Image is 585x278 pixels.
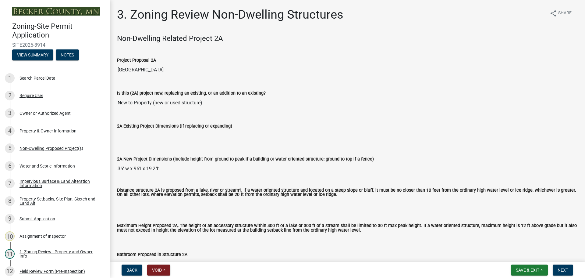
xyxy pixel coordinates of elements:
label: Project Proposal 2A [117,58,156,63]
label: 2A Existing Project Dimensions (if replacing or expanding) [117,124,232,128]
span: SITE2025-3914 [12,42,97,48]
div: 11 [5,249,15,259]
label: Bathroom Proposed in Structure 2A [117,253,187,257]
i: share [550,10,557,17]
div: 5 [5,143,15,153]
div: Field Review Form (Pre-Inspection) [19,269,85,273]
div: 12 [5,266,15,276]
button: Back [122,265,142,276]
span: Share [558,10,572,17]
span: Save & Exit [516,268,539,273]
div: Water and Septic Information [19,164,75,168]
div: 3 [5,108,15,118]
div: 1. Zoning Review - Property and Owner Info [19,250,100,258]
wm-modal-confirm: Notes [56,53,79,58]
div: Assignment of Inspector [19,234,66,238]
div: Property & Owner Information [19,129,76,133]
wm-modal-confirm: Summary [12,53,53,58]
button: Save & Exit [511,265,548,276]
div: 8 [5,196,15,206]
button: Notes [56,49,79,60]
div: 1 [5,73,15,83]
h4: Non-Dwelling Related Project 2A [117,34,578,43]
div: 7 [5,179,15,188]
div: Impervious Surface & Land Alteration Information [19,179,100,188]
h4: Zoning-Site Permit Application [12,22,105,40]
div: 4 [5,126,15,136]
h1: 3. Zoning Review Non-Dwelling Structures [117,7,343,22]
span: Next [558,268,568,273]
div: 2 [5,91,15,100]
label: Distance structure 2A is proposed from a lake, river or stream?, If a water oriented structure an... [117,188,578,197]
button: shareShare [545,7,576,19]
label: Maximum Height Proposed 2A, The height of an accessory structure within 400 ft of a lake or 300 f... [117,224,578,233]
div: 10 [5,231,15,241]
button: Void [147,265,170,276]
button: View Summary [12,49,53,60]
img: Becker County, Minnesota [12,7,100,16]
label: Is this (2A) project new, replacing an existing, or an addition to an existing? [117,91,266,96]
div: 6 [5,161,15,171]
label: 2A New Project Dimensions (include height from ground to peak if a building or water oriented str... [117,157,374,161]
div: Non-Dwelling Proposed Project(s) [19,146,83,150]
div: Property Setbacks, Site Plan, Sketch and Land Alt [19,197,100,205]
div: Require User [19,93,43,98]
div: Owner or Authorized Agent [19,111,71,115]
div: Search Parcel Data [19,76,55,80]
button: Next [553,265,573,276]
span: Void [152,268,162,273]
div: Submit Application [19,217,55,221]
span: Back [126,268,137,273]
div: 9 [5,214,15,224]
